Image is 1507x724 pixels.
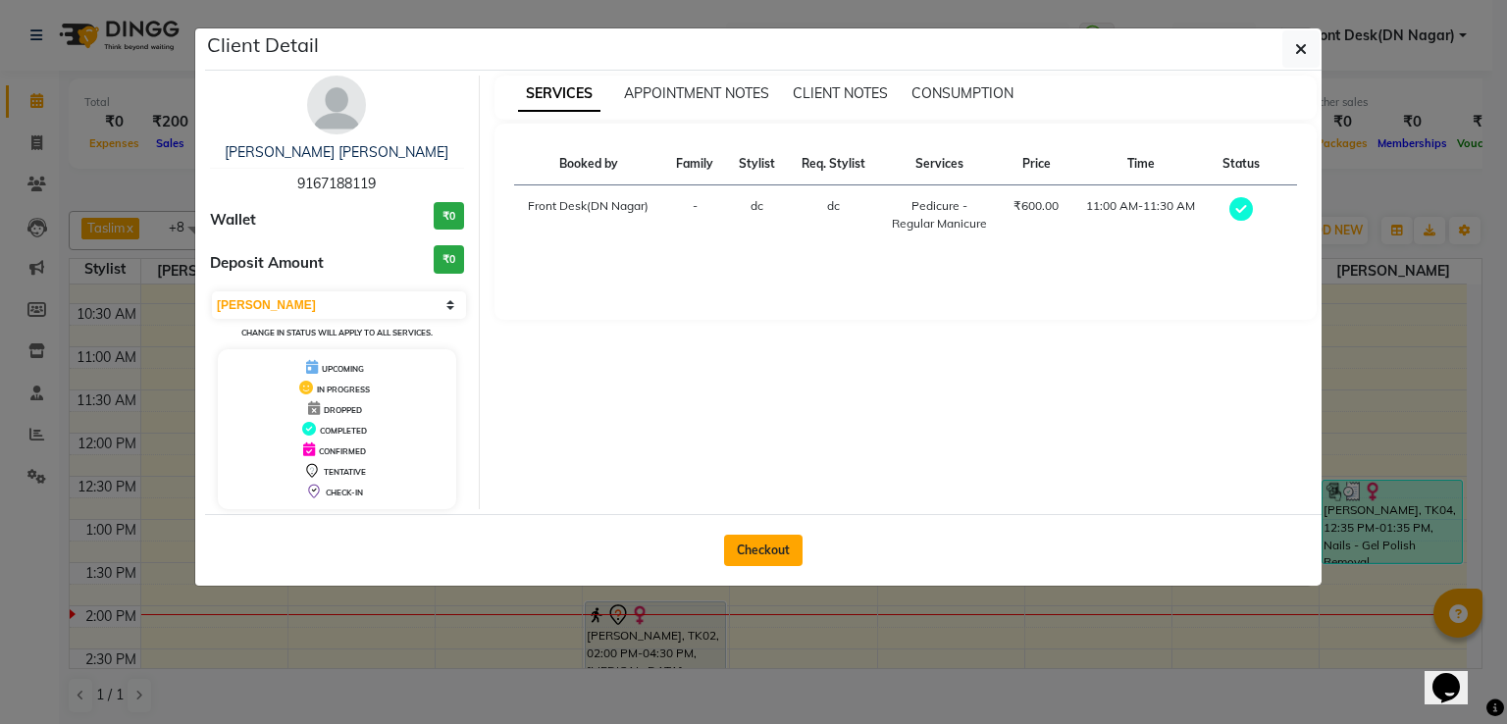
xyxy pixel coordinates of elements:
span: UPCOMING [322,364,364,374]
th: Price [1001,143,1072,185]
a: [PERSON_NAME] [PERSON_NAME] [225,143,448,161]
th: Stylist [726,143,788,185]
span: CHECK-IN [326,488,363,497]
span: IN PROGRESS [317,385,370,394]
span: dc [827,198,840,213]
h5: Client Detail [207,30,319,60]
span: 9167188119 [297,175,376,192]
th: Services [879,143,1001,185]
td: Front Desk(DN Nagar) [514,185,663,245]
img: avatar [307,76,366,134]
span: COMPLETED [320,426,367,436]
div: ₹600.00 [1013,197,1061,215]
span: SERVICES [518,77,600,112]
small: Change in status will apply to all services. [241,328,433,337]
span: Deposit Amount [210,252,324,275]
div: Pedicure - Regular Manicure [891,197,989,233]
th: Req. Stylist [788,143,878,185]
span: CONSUMPTION [911,84,1013,102]
span: Wallet [210,209,256,232]
h3: ₹0 [434,245,464,274]
span: CLIENT NOTES [793,84,888,102]
th: Booked by [514,143,663,185]
h3: ₹0 [434,202,464,231]
span: APPOINTMENT NOTES [624,84,769,102]
td: 11:00 AM-11:30 AM [1072,185,1210,245]
button: Checkout [724,535,803,566]
th: Time [1072,143,1210,185]
th: Status [1210,143,1273,185]
span: CONFIRMED [319,446,366,456]
span: dc [751,198,763,213]
span: TENTATIVE [324,467,366,477]
iframe: chat widget [1425,646,1487,704]
td: - [663,185,726,245]
th: Family [663,143,726,185]
span: DROPPED [324,405,362,415]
